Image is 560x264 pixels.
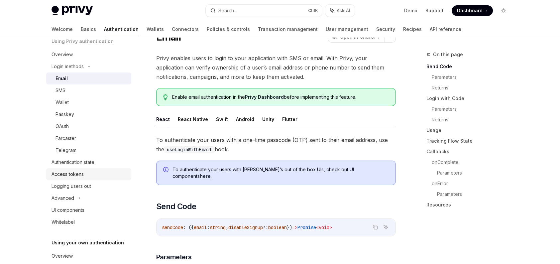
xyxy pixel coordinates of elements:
span: Parameters [156,252,192,262]
div: Access tokens [52,170,84,178]
a: Logging users out [46,180,131,192]
div: Overview [52,51,73,59]
a: Access tokens [46,168,131,180]
button: React Native [178,111,208,127]
span: => [292,224,297,230]
a: Parameters [432,104,514,114]
button: Flutter [282,111,297,127]
div: Passkey [56,110,74,118]
div: OAuth [56,122,69,130]
a: Farcaster [46,132,131,144]
span: void [319,224,329,230]
span: Ctrl K [308,8,318,13]
a: Send Code [426,61,514,72]
div: UI components [52,206,84,214]
a: API reference [430,21,461,37]
div: Advanced [52,194,74,202]
span: To authenticate your users with [PERSON_NAME]’s out of the box UIs, check out UI components . [172,166,389,180]
div: Search... [218,7,237,15]
span: sendCode [162,224,183,230]
button: Unity [262,111,274,127]
button: Swift [216,111,228,127]
a: Parameters [437,189,514,199]
a: Authentication state [46,156,131,168]
button: Toggle dark mode [498,5,509,16]
span: Privy enables users to login to your application with SMS or email. With Privy, your application ... [156,54,396,81]
a: Demo [404,7,417,14]
a: OAuth [46,120,131,132]
span: On this page [433,51,463,59]
span: email [194,224,207,230]
a: Passkey [46,108,131,120]
a: Returns [432,114,514,125]
div: SMS [56,86,65,94]
button: Search...CtrlK [206,5,322,17]
a: Wallet [46,96,131,108]
a: Email [46,72,131,84]
a: Parameters [432,72,514,82]
a: Whitelabel [46,216,131,228]
div: Overview [52,252,73,260]
span: , [226,224,228,230]
a: here [200,173,211,179]
a: Policies & controls [207,21,250,37]
a: Login with Code [426,93,514,104]
a: Callbacks [426,146,514,157]
a: Resources [426,199,514,210]
a: Privy Dashboard [245,94,284,100]
button: Android [236,111,254,127]
span: To authenticate your users with a one-time passcode (OTP) sent to their email address, use the hook. [156,135,396,154]
span: disableSignup [228,224,263,230]
button: Ask AI [325,5,355,17]
span: string [210,224,226,230]
h5: Using your own authentication [52,239,124,247]
a: Overview [46,49,131,61]
span: ?: [263,224,268,230]
code: useLoginWithEmail [164,146,215,153]
button: Ask AI [382,223,390,231]
span: Send Code [156,201,196,212]
a: Usage [426,125,514,136]
img: light logo [52,6,93,15]
div: Authentication state [52,158,94,166]
a: Authentication [104,21,139,37]
svg: Tip [163,94,168,100]
a: onComplete [432,157,514,168]
a: Telegram [46,144,131,156]
div: Logging users out [52,182,91,190]
a: SMS [46,84,131,96]
a: Basics [81,21,96,37]
div: Whitelabel [52,218,75,226]
span: boolean [268,224,287,230]
a: Tracking Flow State [426,136,514,146]
span: : ({ [183,224,194,230]
span: Promise [297,224,316,230]
a: Overview [46,250,131,262]
span: < [316,224,319,230]
button: Copy the contents from the code block [371,223,380,231]
a: Recipes [403,21,422,37]
span: > [329,224,332,230]
a: Connectors [172,21,199,37]
a: Transaction management [258,21,318,37]
span: }) [287,224,292,230]
div: Login methods [52,63,84,70]
span: Dashboard [457,7,483,14]
span: : [207,224,210,230]
div: Farcaster [56,134,76,142]
span: Ask AI [337,7,350,14]
svg: Info [163,167,170,174]
a: Dashboard [452,5,493,16]
a: Support [425,7,444,14]
a: Returns [432,82,514,93]
div: Telegram [56,146,76,154]
a: Parameters [437,168,514,178]
button: React [156,111,170,127]
a: Security [376,21,395,37]
a: UI components [46,204,131,216]
div: Email [56,74,68,82]
a: Welcome [52,21,73,37]
div: Wallet [56,98,69,106]
span: Enable email authentication in the before implementing this feature. [172,94,389,100]
a: Wallets [147,21,164,37]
